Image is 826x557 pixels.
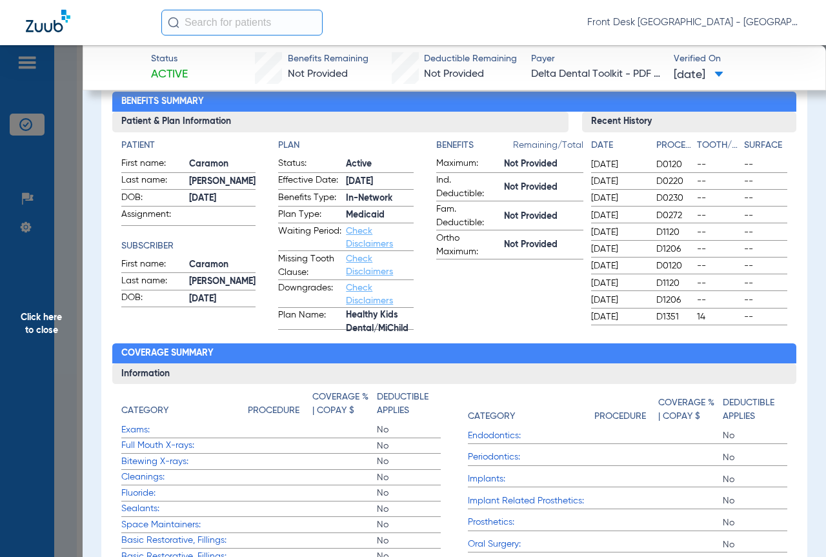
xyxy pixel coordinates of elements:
[436,139,513,157] app-breakdown-title: Benefits
[744,175,787,188] span: --
[346,316,414,329] span: Healthy Kids Dental/MiChild
[744,310,787,323] span: --
[278,174,341,189] span: Effective Date:
[591,226,645,239] span: [DATE]
[436,174,499,201] span: Ind. Deductible:
[697,175,740,188] span: --
[697,192,740,205] span: --
[656,294,692,307] span: D1206
[377,455,441,468] span: No
[377,518,441,531] span: No
[697,139,740,152] h4: Tooth/Quad
[346,227,393,248] a: Check Disclaimers
[121,239,256,253] h4: Subscriber
[189,258,256,272] span: Caramon
[121,404,168,418] h4: Category
[744,294,787,307] span: --
[697,259,740,272] span: --
[531,66,662,83] span: Delta Dental Toolkit - PDF - Bot
[656,259,692,272] span: D0120
[161,10,323,35] input: Search for patients
[346,283,393,305] a: Check Disclaimers
[591,192,645,205] span: [DATE]
[504,157,583,171] span: Not Provided
[377,390,441,422] app-breakdown-title: Deductible Applies
[697,226,740,239] span: --
[656,158,692,171] span: D0120
[377,503,441,516] span: No
[121,390,248,422] app-breakdown-title: Category
[278,309,341,329] span: Plan Name:
[288,52,368,66] span: Benefits Remaining
[658,396,716,423] h4: Coverage % | Copay $
[288,69,348,79] span: Not Provided
[504,210,583,223] span: Not Provided
[744,226,787,239] span: --
[468,472,594,486] span: Implants:
[377,471,441,484] span: No
[513,139,583,157] span: Remaining/Total
[436,157,499,172] span: Maximum:
[697,310,740,323] span: 14
[674,67,723,83] span: [DATE]
[591,243,645,256] span: [DATE]
[744,158,787,171] span: --
[312,390,370,418] h4: Coverage % | Copay $
[377,423,441,436] span: No
[189,275,256,289] span: [PERSON_NAME]
[658,390,723,428] app-breakdown-title: Coverage % | Copay $
[151,52,188,66] span: Status
[656,139,692,157] app-breakdown-title: Procedure
[591,259,645,272] span: [DATE]
[656,192,692,205] span: D0230
[656,175,692,188] span: D0220
[248,404,299,418] h4: Procedure
[723,538,787,551] span: No
[121,274,185,290] span: Last name:
[697,243,740,256] span: --
[121,455,248,469] span: Bitewing X-rays:
[744,243,787,256] span: --
[189,192,256,205] span: [DATE]
[278,191,341,207] span: Benefits Type:
[278,281,341,307] span: Downgrades:
[436,232,499,259] span: Ortho Maximum:
[346,254,393,276] a: Check Disclaimers
[468,516,594,529] span: Prosthetics:
[346,208,414,222] span: Medicaid
[504,181,583,194] span: Not Provided
[121,191,185,207] span: DOB:
[377,390,434,418] h4: Deductible Applies
[112,112,568,132] h3: Patient & Plan Information
[121,174,185,189] span: Last name:
[697,139,740,157] app-breakdown-title: Tooth/Quad
[121,208,185,225] span: Assignment:
[121,258,185,273] span: First name:
[189,292,256,306] span: [DATE]
[189,175,256,188] span: [PERSON_NAME]
[377,534,441,547] span: No
[591,294,645,307] span: [DATE]
[121,139,256,152] h4: Patient
[468,451,594,464] span: Periodontics:
[278,252,341,279] span: Missing Tooth Clause:
[504,238,583,252] span: Not Provided
[744,139,787,157] app-breakdown-title: Surface
[121,439,248,452] span: Full Mouth X-rays:
[121,423,248,437] span: Exams:
[591,277,645,290] span: [DATE]
[723,516,787,529] span: No
[723,396,780,423] h4: Deductible Applies
[121,502,248,516] span: Sealants:
[346,192,414,205] span: In-Network
[744,209,787,222] span: --
[151,66,188,83] span: Active
[656,277,692,290] span: D1120
[312,390,377,422] app-breakdown-title: Coverage % | Copay $
[278,139,414,152] h4: Plan
[594,390,659,428] app-breakdown-title: Procedure
[112,363,796,384] h3: Information
[744,192,787,205] span: --
[112,343,796,364] h2: Coverage Summary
